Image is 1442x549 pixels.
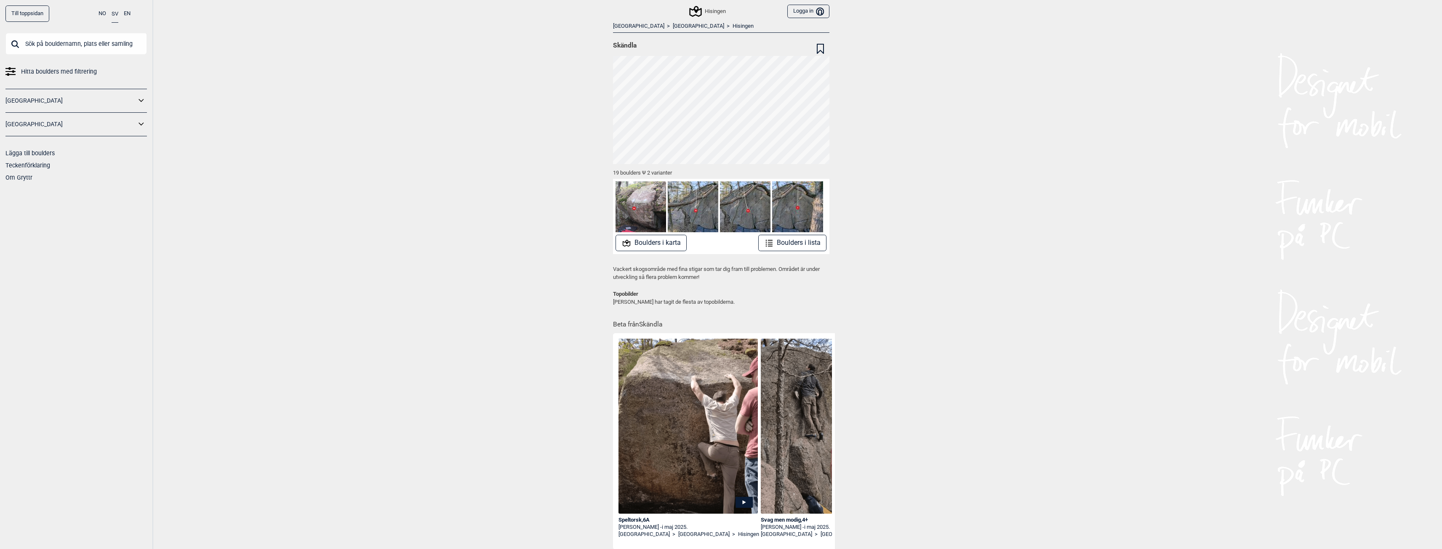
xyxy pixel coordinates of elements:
img: Speltorsk [616,181,666,232]
a: Om Gryttr [5,174,32,181]
div: Speltorsk , 6A [618,517,758,524]
div: Hisingen [690,6,726,16]
button: Boulders i lista [758,235,827,251]
a: [GEOGRAPHIC_DATA] [678,531,730,538]
button: Boulders i karta [616,235,687,251]
span: > [667,23,670,30]
img: Kasper pa Svag men modig [761,339,901,533]
span: Hitta boulders med filtrering [21,66,97,78]
span: i maj 2025. [662,524,688,530]
input: Sök på bouldernamn, plats eller samling [5,33,147,55]
div: [PERSON_NAME] - [761,524,901,531]
img: Svag men modig [668,181,718,232]
img: Hellre modig an stark [772,181,823,232]
a: [GEOGRAPHIC_DATA] [761,531,812,538]
a: Hisingen [733,23,754,30]
span: > [672,531,675,538]
img: Nytt ansikte [720,181,770,232]
a: [GEOGRAPHIC_DATA] [673,23,724,30]
div: 19 boulders Ψ 2 varianter [613,164,829,179]
strong: Topobilder [613,291,638,297]
div: [PERSON_NAME] - [618,524,758,531]
a: [GEOGRAPHIC_DATA] [618,531,670,538]
button: SV [112,5,118,23]
p: [PERSON_NAME] har tagit de flesta av topobilderna. [613,290,829,306]
span: > [732,531,735,538]
a: Till toppsidan [5,5,49,22]
h1: Beta från Skändla [613,315,829,329]
span: Skändla [613,41,637,50]
div: Svag men modig , 4+ [761,517,901,524]
span: > [727,23,730,30]
a: Hisingen [738,531,759,538]
button: Logga in [787,5,829,19]
span: > [815,531,818,538]
a: Lägga till boulders [5,150,55,156]
button: NO [99,5,106,22]
img: Kasper pa Speltorsk [618,339,758,539]
a: [GEOGRAPHIC_DATA] [821,531,872,538]
a: [GEOGRAPHIC_DATA] [5,95,136,107]
button: EN [124,5,131,22]
a: [GEOGRAPHIC_DATA] [613,23,664,30]
a: Teckenförklaring [5,162,50,169]
a: [GEOGRAPHIC_DATA] [5,118,136,130]
span: i maj 2025. [804,524,830,530]
p: Vackert skogsområde med fina stigar som tar dig fram till problemen. Området är under utveckling ... [613,265,829,281]
a: Hitta boulders med filtrering [5,66,147,78]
